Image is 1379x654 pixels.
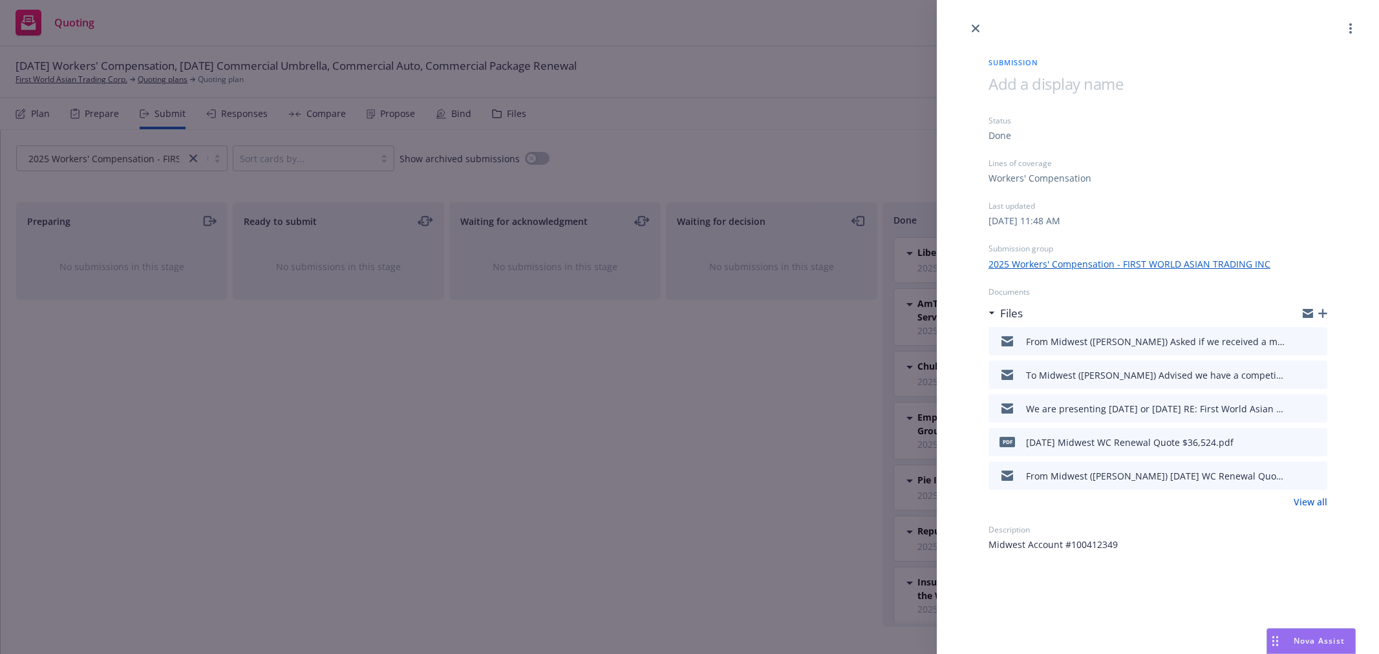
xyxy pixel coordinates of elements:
[1026,436,1234,449] div: [DATE] Midwest WC Renewal Quote $36,524.pdf
[1290,434,1300,450] button: download file
[989,57,1327,68] span: Submission
[1026,368,1285,382] div: To Midwest ([PERSON_NAME]) Advised we have a competitive quotation from Method RE: First World As...
[1310,367,1322,383] button: preview file
[968,21,983,36] a: close
[989,115,1327,126] div: Status
[1026,402,1285,416] div: We are presenting [DATE] or [DATE] RE: First World Asian Trading Inc. - Renewal [#5950182#]
[1000,437,1015,447] span: pdf
[1294,635,1345,646] span: Nova Assist
[989,305,1023,322] div: Files
[989,243,1327,254] div: Submission group
[1026,335,1285,348] div: From Midwest ([PERSON_NAME]) Asked if we received a more competitive quotation. This is in reply ...
[989,524,1327,535] div: Description
[1343,21,1358,36] a: more
[1310,333,1322,349] button: preview file
[989,538,1118,551] span: Midwest Account #100412349
[1310,434,1322,450] button: preview file
[989,129,1011,142] div: Done
[1267,628,1356,654] button: Nova Assist
[1290,333,1300,349] button: download file
[1290,401,1300,416] button: download file
[1026,469,1285,483] div: From Midwest ([PERSON_NAME]) [DATE] WC Renewal Quote attached.msg
[1290,367,1300,383] button: download file
[1294,495,1327,509] a: View all
[989,158,1327,169] div: Lines of coverage
[989,214,1060,227] div: [DATE] 11:48 AM
[989,171,1091,185] div: Workers' Compensation
[1310,401,1322,416] button: preview file
[1290,468,1300,483] button: download file
[989,200,1327,211] div: Last updated
[989,286,1327,297] div: Documents
[1267,629,1283,653] div: Drag to move
[1310,468,1322,483] button: preview file
[1000,305,1023,322] h3: Files
[989,257,1270,271] a: 2025 Workers' Compensation - FIRST WORLD ASIAN TRADING INC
